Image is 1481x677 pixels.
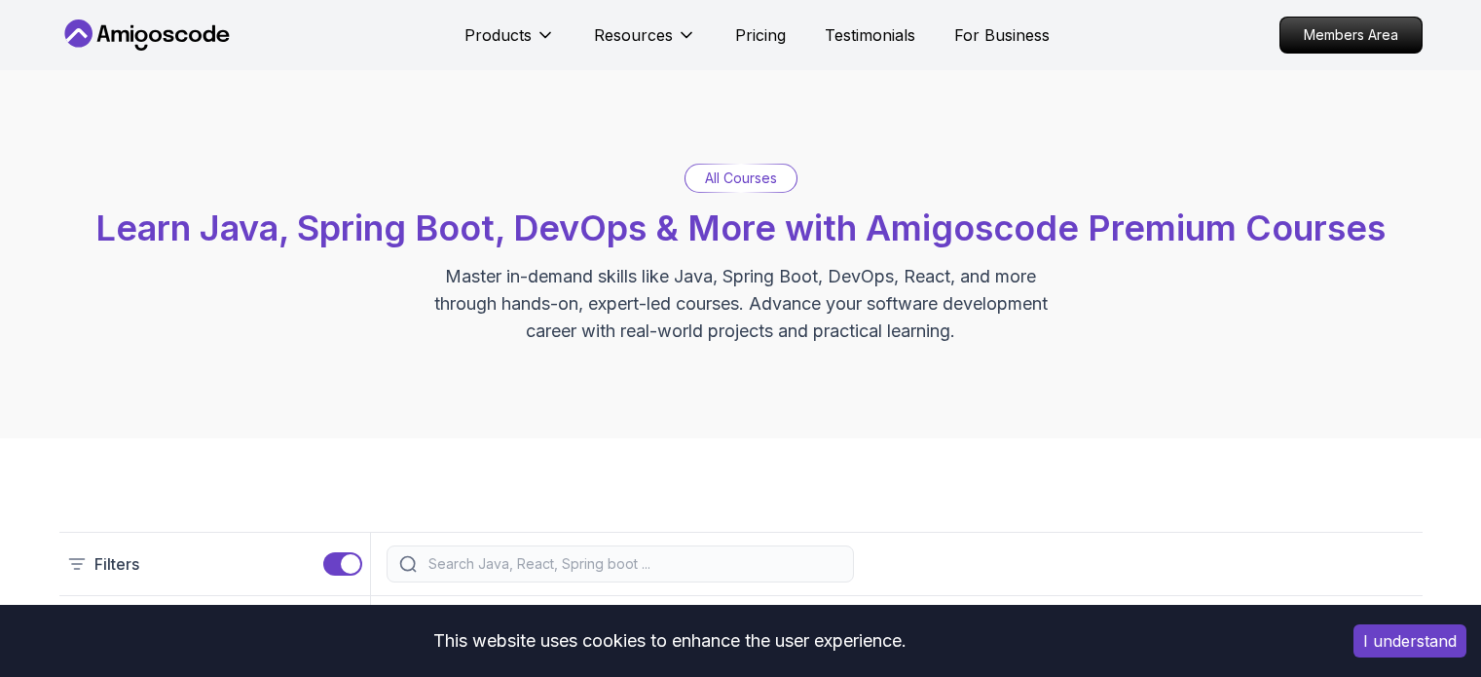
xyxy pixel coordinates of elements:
a: Testimonials [825,23,915,47]
p: Products [464,23,532,47]
button: Products [464,23,555,62]
p: Members Area [1280,18,1422,53]
p: Master in-demand skills like Java, Spring Boot, DevOps, React, and more through hands-on, expert-... [414,263,1068,345]
p: Resources [594,23,673,47]
a: Pricing [735,23,786,47]
input: Search Java, React, Spring boot ... [425,554,841,574]
button: Accept cookies [1353,624,1466,658]
button: Resources [594,23,696,62]
span: Learn Java, Spring Boot, DevOps & More with Amigoscode Premium Courses [95,207,1386,249]
p: All Courses [705,169,777,188]
p: Filters [94,552,139,576]
a: Members Area [1279,17,1423,54]
div: This website uses cookies to enhance the user experience. [15,620,1324,662]
a: For Business [954,23,1050,47]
